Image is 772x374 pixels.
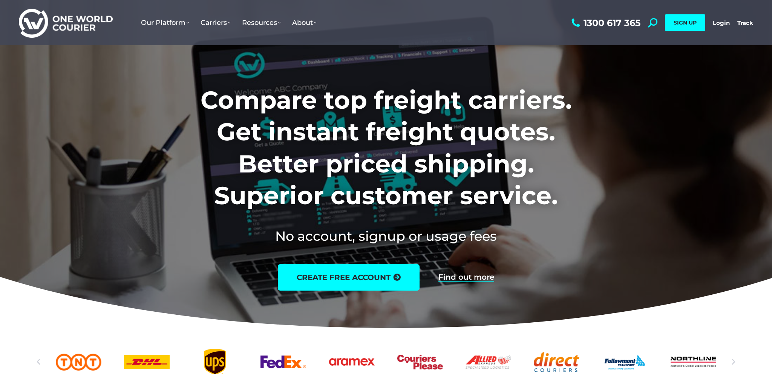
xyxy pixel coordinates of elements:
[135,11,195,34] a: Our Platform
[19,8,113,38] img: One World Courier
[151,84,622,212] h1: Compare top freight carriers. Get instant freight quotes. Better priced shipping. Superior custom...
[292,18,317,27] span: About
[201,18,231,27] span: Carriers
[674,19,697,26] span: SIGN UP
[278,264,420,291] a: create free account
[713,19,730,26] a: Login
[141,18,189,27] span: Our Platform
[570,18,640,28] a: 1300 617 365
[151,227,622,245] h2: No account, signup or usage fees
[438,273,494,282] a: Find out more
[286,11,322,34] a: About
[236,11,286,34] a: Resources
[665,14,705,31] a: SIGN UP
[242,18,281,27] span: Resources
[195,11,236,34] a: Carriers
[737,19,753,26] a: Track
